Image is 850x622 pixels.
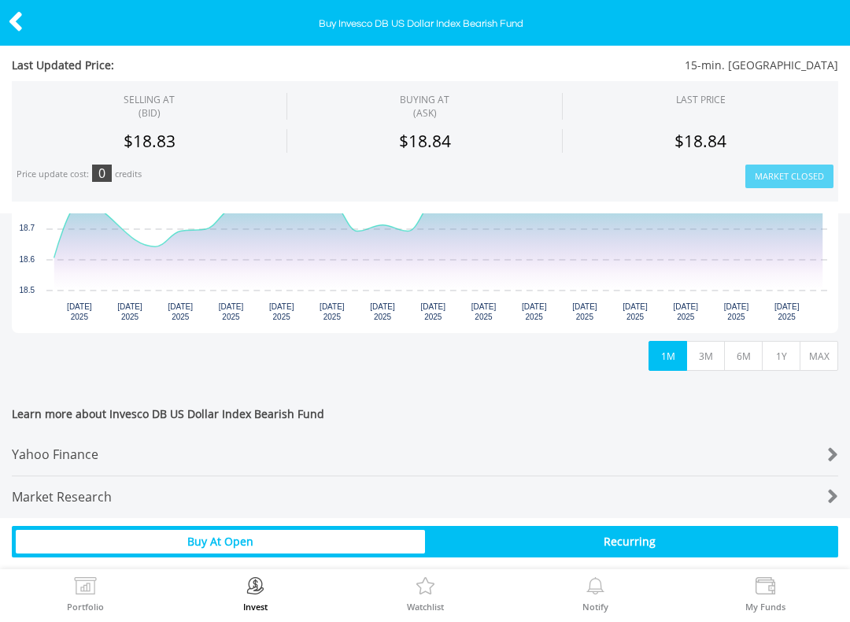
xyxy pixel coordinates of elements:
[17,168,89,180] div: Price update cost:
[649,341,687,371] button: 1M
[243,577,268,599] img: Invest Now
[583,577,608,599] img: View Notifications
[12,476,838,518] a: Market Research
[471,302,497,321] text: [DATE] 2025
[12,434,770,476] div: Yahoo Finance
[20,286,35,294] text: 18.5
[370,302,395,321] text: [DATE] 2025
[753,577,778,599] img: View Funds
[762,341,800,371] button: 1Y
[745,165,833,189] button: Market Closed
[582,577,608,611] a: Notify
[20,224,35,232] text: 18.7
[73,577,98,599] img: View Portfolio
[67,577,104,611] a: Portfolio
[425,530,834,554] div: Recurring
[124,106,175,120] span: (BID)
[12,97,838,333] div: Chart. Highcharts interactive chart.
[745,602,785,611] label: My Funds
[674,302,699,321] text: [DATE] 2025
[421,302,446,321] text: [DATE] 2025
[219,302,244,321] text: [DATE] 2025
[724,302,749,321] text: [DATE] 2025
[243,577,268,611] a: Invest
[124,93,175,120] div: SELLING AT
[400,93,449,120] span: BUYING AT
[124,130,176,152] span: $18.83
[12,476,770,518] div: Market Research
[168,302,194,321] text: [DATE] 2025
[676,93,726,106] div: LAST PRICE
[269,302,294,321] text: [DATE] 2025
[400,106,449,120] span: (ASK)
[67,302,92,321] text: [DATE] 2025
[12,97,838,333] svg: Interactive chart
[674,130,726,152] span: $18.84
[12,57,357,73] span: Last Updated Price:
[20,255,35,264] text: 18.6
[12,434,838,476] a: Yahoo Finance
[117,302,142,321] text: [DATE] 2025
[582,602,608,611] label: Notify
[407,577,444,611] a: Watchlist
[774,302,800,321] text: [DATE] 2025
[745,577,785,611] a: My Funds
[92,165,112,182] div: 0
[407,602,444,611] label: Watchlist
[243,602,268,611] label: Invest
[800,341,838,371] button: MAX
[522,302,547,321] text: [DATE] 2025
[320,302,345,321] text: [DATE] 2025
[413,577,438,599] img: Watchlist
[399,130,451,152] span: $18.84
[623,302,648,321] text: [DATE] 2025
[724,341,763,371] button: 6M
[686,341,725,371] button: 3M
[115,168,142,180] div: credits
[67,602,104,611] label: Portfolio
[16,530,425,554] div: Buy At Open
[572,302,597,321] text: [DATE] 2025
[12,406,838,434] span: Learn more about Invesco DB US Dollar Index Bearish Fund
[357,57,839,73] span: 15-min. [GEOGRAPHIC_DATA]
